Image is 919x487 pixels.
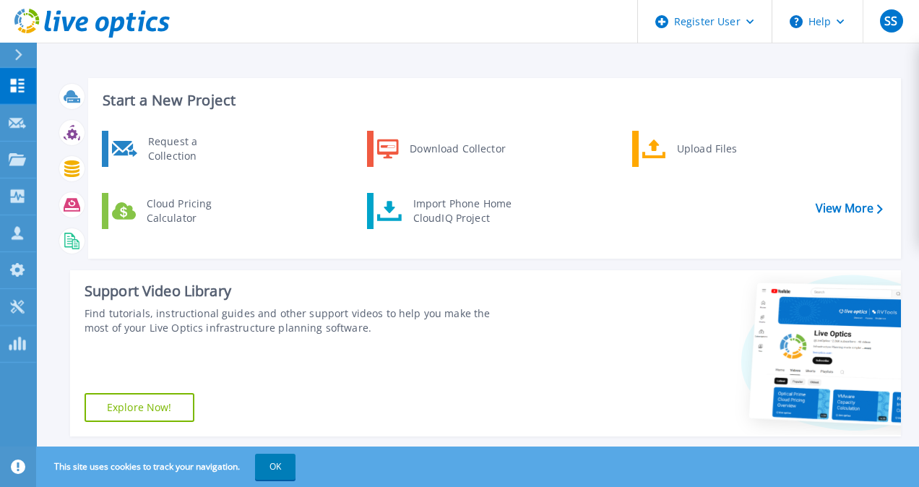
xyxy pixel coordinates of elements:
[884,15,897,27] span: SS
[632,131,780,167] a: Upload Files
[670,134,777,163] div: Upload Files
[102,193,250,229] a: Cloud Pricing Calculator
[255,454,295,480] button: OK
[139,197,246,225] div: Cloud Pricing Calculator
[406,197,519,225] div: Import Phone Home CloudIQ Project
[367,131,515,167] a: Download Collector
[85,393,194,422] a: Explore Now!
[85,306,517,335] div: Find tutorials, instructional guides and other support videos to help you make the most of your L...
[40,454,295,480] span: This site uses cookies to track your navigation.
[102,131,250,167] a: Request a Collection
[141,134,246,163] div: Request a Collection
[816,202,883,215] a: View More
[85,282,517,301] div: Support Video Library
[103,92,882,108] h3: Start a New Project
[402,134,512,163] div: Download Collector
